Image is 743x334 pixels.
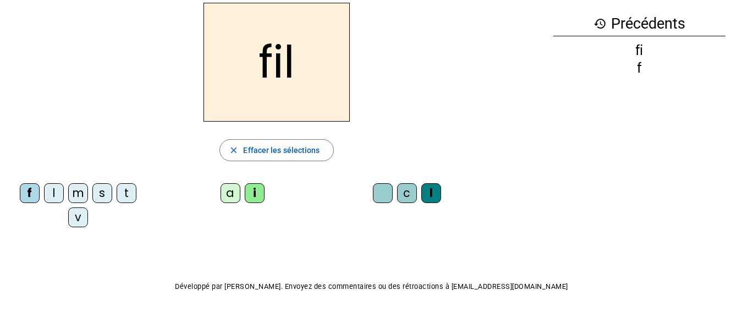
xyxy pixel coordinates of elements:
div: c [397,183,417,203]
button: Effacer les sélections [219,139,333,161]
div: s [92,183,112,203]
h3: Précédents [553,12,725,36]
div: f [20,183,40,203]
div: v [68,207,88,227]
div: f [553,62,725,75]
div: m [68,183,88,203]
div: t [117,183,136,203]
mat-icon: history [593,17,607,30]
div: l [44,183,64,203]
div: fi [553,44,725,57]
div: i [245,183,265,203]
span: Effacer les sélections [243,144,320,157]
p: Développé par [PERSON_NAME]. Envoyez des commentaires ou des rétroactions à [EMAIL_ADDRESS][DOMAI... [9,280,734,293]
h2: fil [203,3,350,122]
mat-icon: close [229,145,239,155]
div: l [421,183,441,203]
div: a [221,183,240,203]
